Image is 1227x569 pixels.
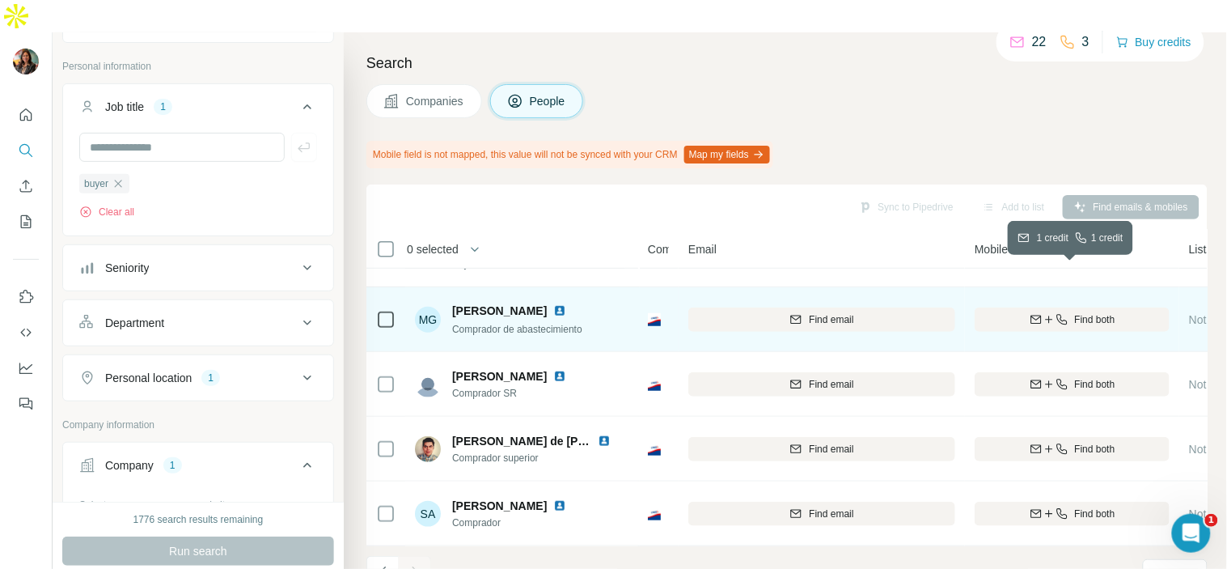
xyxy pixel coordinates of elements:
[163,458,182,473] div: 1
[1075,507,1115,521] span: Find both
[975,437,1170,461] button: Find both
[975,502,1170,526] button: Find both
[1075,312,1115,327] span: Find both
[452,303,547,319] span: [PERSON_NAME]
[13,172,39,201] button: Enrich CSV
[13,354,39,383] button: Dashboard
[688,502,955,526] button: Find email
[809,442,853,456] span: Find email
[452,370,547,383] span: [PERSON_NAME]
[688,372,955,397] button: Find email
[63,359,333,397] button: Personal location1
[133,512,264,527] div: 1776 search results remaining
[407,241,459,257] span: 0 selected
[530,93,567,109] span: People
[452,516,586,530] span: Comprador
[553,499,566,512] img: LinkedIn logo
[13,389,39,418] button: Feedback
[809,377,853,392] span: Find email
[62,59,334,74] p: Personal information
[1032,32,1047,52] p: 22
[13,100,39,130] button: Quick start
[105,370,192,386] div: Personal location
[62,418,334,432] p: Company information
[684,146,770,163] button: Map my fields
[63,87,333,133] button: Job title1
[452,386,586,401] span: Comprador SR
[105,315,164,331] div: Department
[648,443,661,456] img: Logo of Grupo Lala
[63,304,333,342] button: Department
[1075,377,1115,392] span: Find both
[1189,241,1212,257] span: Lists
[105,99,144,115] div: Job title
[648,313,661,326] img: Logo of Grupo Lala
[809,507,853,521] span: Find email
[452,435,662,448] span: [PERSON_NAME] de [PERSON_NAME]
[688,241,717,257] span: Email
[688,308,955,332] button: Find email
[63,248,333,287] button: Seniority
[84,176,108,191] span: buyer
[975,372,1170,397] button: Find both
[553,304,566,317] img: LinkedIn logo
[13,136,39,165] button: Search
[63,446,333,491] button: Company1
[688,437,955,461] button: Find email
[13,49,39,74] img: Avatar
[105,457,154,473] div: Company
[79,205,134,219] button: Clear all
[452,498,547,514] span: [PERSON_NAME]
[13,207,39,236] button: My lists
[598,435,611,448] img: LinkedIn logo
[975,241,1008,257] span: Mobile
[13,318,39,347] button: Use Surfe API
[975,308,1170,332] button: Find both
[201,371,220,385] div: 1
[648,241,696,257] span: Company
[1205,514,1218,527] span: 1
[809,312,853,327] span: Find email
[1116,31,1191,53] button: Buy credits
[1172,514,1211,553] iframe: Intercom live chat
[1075,442,1115,456] span: Find both
[452,324,582,335] span: Comprador de abastecimiento
[406,93,465,109] span: Companies
[452,451,630,465] span: Comprador superior
[13,282,39,312] button: Use Surfe on LinkedIn
[415,501,441,527] div: SA
[366,141,773,168] div: Mobile field is not mapped, this value will not be synced with your CRM
[366,52,1208,74] h4: Search
[1082,32,1089,52] p: 3
[553,370,566,383] img: LinkedIn logo
[415,372,441,397] img: Avatar
[415,436,441,462] img: Avatar
[105,260,149,276] div: Seniority
[648,378,661,391] img: Logo of Grupo Lala
[415,307,441,333] div: MG
[648,507,661,520] img: Logo of Grupo Lala
[154,100,172,114] div: 1
[79,491,317,512] div: Select a company name or website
